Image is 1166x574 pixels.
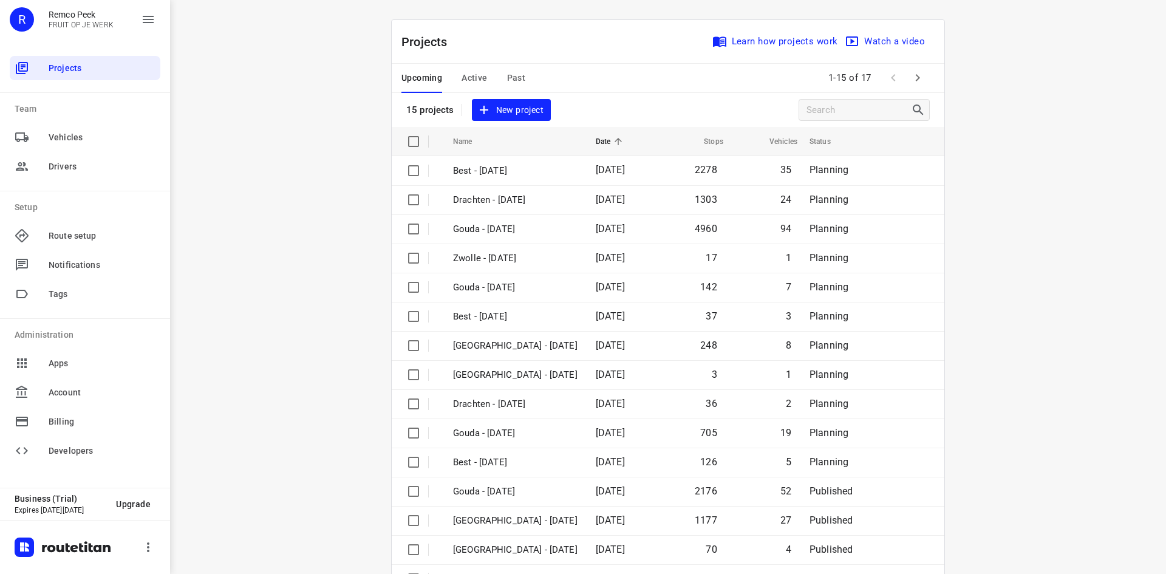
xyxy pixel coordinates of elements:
[806,101,911,120] input: Search projects
[596,544,625,555] span: [DATE]
[596,427,625,439] span: [DATE]
[786,369,791,380] span: 1
[596,456,625,468] span: [DATE]
[881,66,905,90] span: Previous Page
[453,164,578,178] p: Best - Monday
[780,427,791,439] span: 19
[10,125,160,149] div: Vehicles
[453,426,578,440] p: Gouda - Thursday
[596,194,625,205] span: [DATE]
[453,514,578,528] p: Zwolle - Wednesday
[911,103,929,117] div: Search
[780,194,791,205] span: 24
[810,456,848,468] span: Planning
[695,164,717,176] span: 2278
[401,33,457,51] p: Projects
[10,409,160,434] div: Billing
[688,134,723,149] span: Stops
[49,230,155,242] span: Route setup
[712,369,717,380] span: 3
[15,506,106,514] p: Expires [DATE][DATE]
[754,134,797,149] span: Vehicles
[810,281,848,293] span: Planning
[695,194,717,205] span: 1303
[780,514,791,526] span: 27
[596,340,625,351] span: [DATE]
[15,103,160,115] p: Team
[700,456,717,468] span: 126
[695,223,717,234] span: 4960
[786,398,791,409] span: 2
[49,288,155,301] span: Tags
[453,339,578,353] p: Zwolle - Thursday
[10,439,160,463] div: Developers
[406,104,454,115] p: 15 projects
[810,514,853,526] span: Published
[10,253,160,277] div: Notifications
[810,223,848,234] span: Planning
[905,66,930,90] span: Next Page
[49,259,155,272] span: Notifications
[49,357,155,370] span: Apps
[596,310,625,322] span: [DATE]
[810,427,848,439] span: Planning
[453,368,578,382] p: Antwerpen - Thursday
[786,544,791,555] span: 4
[695,485,717,497] span: 2176
[10,351,160,375] div: Apps
[810,134,847,149] span: Status
[472,99,551,121] button: New project
[116,499,151,509] span: Upgrade
[780,485,791,497] span: 52
[596,485,625,497] span: [DATE]
[700,340,717,351] span: 248
[706,252,717,264] span: 17
[596,514,625,526] span: [DATE]
[706,310,717,322] span: 37
[786,340,791,351] span: 8
[780,164,791,176] span: 35
[810,398,848,409] span: Planning
[780,223,791,234] span: 94
[507,70,526,86] span: Past
[810,340,848,351] span: Planning
[596,134,627,149] span: Date
[10,7,34,32] div: R
[453,456,578,470] p: Best - Thursday
[453,485,578,499] p: Gouda - Wednesday
[10,380,160,405] div: Account
[786,252,791,264] span: 1
[596,369,625,380] span: [DATE]
[49,415,155,428] span: Billing
[453,281,578,295] p: Gouda - Friday
[10,224,160,248] div: Route setup
[700,281,717,293] span: 142
[49,445,155,457] span: Developers
[453,193,578,207] p: Drachten - Monday
[401,70,442,86] span: Upcoming
[49,10,114,19] p: Remco Peek
[49,21,114,29] p: FRUIT OP JE WERK
[700,427,717,439] span: 705
[695,514,717,526] span: 1177
[10,56,160,80] div: Projects
[106,493,160,515] button: Upgrade
[453,397,578,411] p: Drachten - Thursday
[453,222,578,236] p: Gouda - Monday
[596,252,625,264] span: [DATE]
[596,223,625,234] span: [DATE]
[810,369,848,380] span: Planning
[823,65,876,91] span: 1-15 of 17
[15,329,160,341] p: Administration
[706,544,717,555] span: 70
[453,134,488,149] span: Name
[810,485,853,497] span: Published
[810,310,848,322] span: Planning
[462,70,487,86] span: Active
[15,494,106,504] p: Business (Trial)
[786,310,791,322] span: 3
[49,386,155,399] span: Account
[596,398,625,409] span: [DATE]
[49,62,155,75] span: Projects
[786,456,791,468] span: 5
